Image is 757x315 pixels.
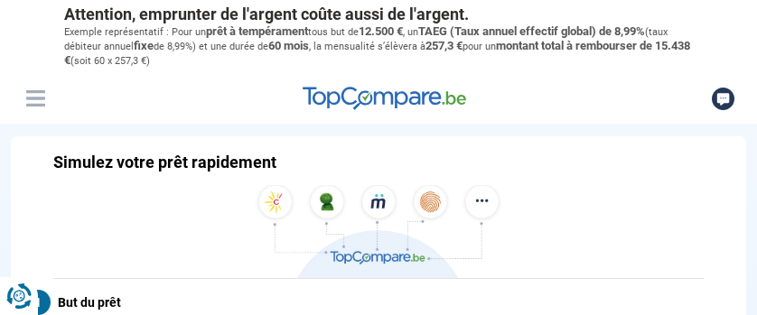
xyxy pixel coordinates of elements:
img: TopCompare.be [252,185,505,278]
img: TopCompare [303,87,466,110]
button: Menu [22,85,49,112]
span: fixe [134,39,154,52]
span: 12.500 € [359,24,403,38]
span: montant total à rembourser de 15.438 € [64,39,690,67]
label: But du prêt [25,290,732,315]
span: 257,3 € [425,39,463,52]
span: 60 mois [268,39,309,52]
h1: Simulez votre prêt rapidement [53,153,276,172]
p: Attention, emprunter de l'argent coûte aussi de l'argent. [64,5,693,24]
span: TAEG (Taux annuel effectif global) de 8,99% [418,24,645,38]
p: Exemple représentatif : Pour un tous but de , un (taux débiteur annuel de 8,99%) et une durée de ... [64,24,693,69]
span: prêt à tempérament [206,24,308,38]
